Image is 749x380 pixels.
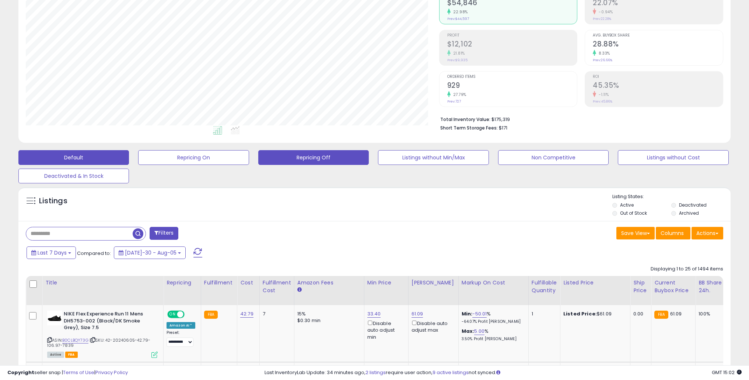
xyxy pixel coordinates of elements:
[240,279,256,287] div: Cost
[240,310,253,318] a: 42.79
[612,193,731,200] p: Listing States:
[712,369,742,376] span: 2025-08-13 15:02 GMT
[499,124,507,131] span: $171
[297,317,358,324] div: $0.30 min
[699,311,723,317] div: 100%
[620,202,634,208] label: Active
[633,279,648,294] div: Ship Price
[412,279,455,287] div: [PERSON_NAME]
[458,276,528,305] th: The percentage added to the cost of goods (COGS) that forms the calculator for Min & Max prices.
[62,337,88,343] a: B0CLBQY73G
[447,99,461,104] small: Prev: 727
[447,34,577,38] span: Profit
[593,81,723,91] h2: 45.35%
[433,369,469,376] a: 9 active listings
[596,92,609,97] small: -1.11%
[451,92,466,97] small: 27.79%
[440,114,718,123] li: $175,319
[593,99,612,104] small: Prev: 45.86%
[699,279,725,294] div: BB Share 24h.
[167,279,198,287] div: Repricing
[563,279,627,287] div: Listed Price
[167,330,195,347] div: Preset:
[447,40,577,50] h2: $12,102
[265,369,742,376] div: Last InventoryLab Update: 34 minutes ago, require user action, not synced.
[204,279,234,287] div: Fulfillment
[263,311,288,317] div: 7
[367,319,403,341] div: Disable auto adjust min
[168,311,177,318] span: ON
[258,150,369,165] button: Repricing Off
[297,287,302,293] small: Amazon Fees.
[593,75,723,79] span: ROI
[367,279,405,287] div: Min Price
[462,310,473,317] b: Min:
[498,150,609,165] button: Non Competitive
[618,150,728,165] button: Listings without Cost
[263,279,291,294] div: Fulfillment Cost
[462,336,523,342] p: 3.50% Profit [PERSON_NAME]
[77,250,111,257] span: Compared to:
[47,337,150,348] span: | SKU: 42-20240605-42.79-106.97-7839
[7,369,34,376] strong: Copyright
[63,369,94,376] a: Terms of Use
[447,81,577,91] h2: 929
[654,279,692,294] div: Current Buybox Price
[593,58,612,62] small: Prev: 26.66%
[563,310,597,317] b: Listed Price:
[462,328,523,342] div: %
[656,227,690,239] button: Columns
[679,210,699,216] label: Archived
[18,169,129,183] button: Deactivated & In Stock
[447,17,469,21] small: Prev: $44,597
[204,311,218,319] small: FBA
[593,34,723,38] span: Avg. Buybox Share
[670,310,682,317] span: 61.09
[447,58,468,62] small: Prev: $9,935
[27,246,76,259] button: Last 7 Days
[47,311,62,325] img: 31OM-o4Va9L._SL40_.jpg
[661,229,684,237] span: Columns
[47,352,64,358] span: All listings currently available for purchase on Amazon
[297,311,358,317] div: 15%
[150,227,178,240] button: Filters
[563,311,624,317] div: $61.09
[593,40,723,50] h2: 28.88%
[64,311,153,333] b: NIKE Flex Experience Run 11 Mens DH5753-002 (Black/DK Smoke Grey), Size 7.5
[451,51,465,56] small: 21.81%
[65,352,78,358] span: FBA
[462,328,475,335] b: Max:
[297,279,361,287] div: Amazon Fees
[125,249,176,256] span: [DATE]-30 - Aug-05
[45,279,160,287] div: Title
[7,369,128,376] div: seller snap | |
[474,328,484,335] a: 5.00
[620,210,647,216] label: Out of Stock
[114,246,186,259] button: [DATE]-30 - Aug-05
[451,9,468,15] small: 22.98%
[472,310,487,318] a: -50.01
[365,369,386,376] a: 2 listings
[462,279,525,287] div: Markup on Cost
[412,319,453,334] div: Disable auto adjust max
[447,75,577,79] span: Ordered Items
[633,311,645,317] div: 0.00
[95,369,128,376] a: Privacy Policy
[532,279,557,294] div: Fulfillable Quantity
[462,319,523,324] p: -64.07% Profit [PERSON_NAME]
[596,9,613,15] small: -0.94%
[38,249,67,256] span: Last 7 Days
[167,322,195,329] div: Amazon AI *
[532,311,554,317] div: 1
[692,227,723,239] button: Actions
[462,311,523,324] div: %
[412,310,423,318] a: 61.09
[138,150,249,165] button: Repricing On
[47,311,158,357] div: ASIN:
[367,310,381,318] a: 33.40
[654,311,668,319] small: FBA
[440,116,490,122] b: Total Inventory Value:
[679,202,707,208] label: Deactivated
[596,51,610,56] small: 8.33%
[39,196,67,206] h5: Listings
